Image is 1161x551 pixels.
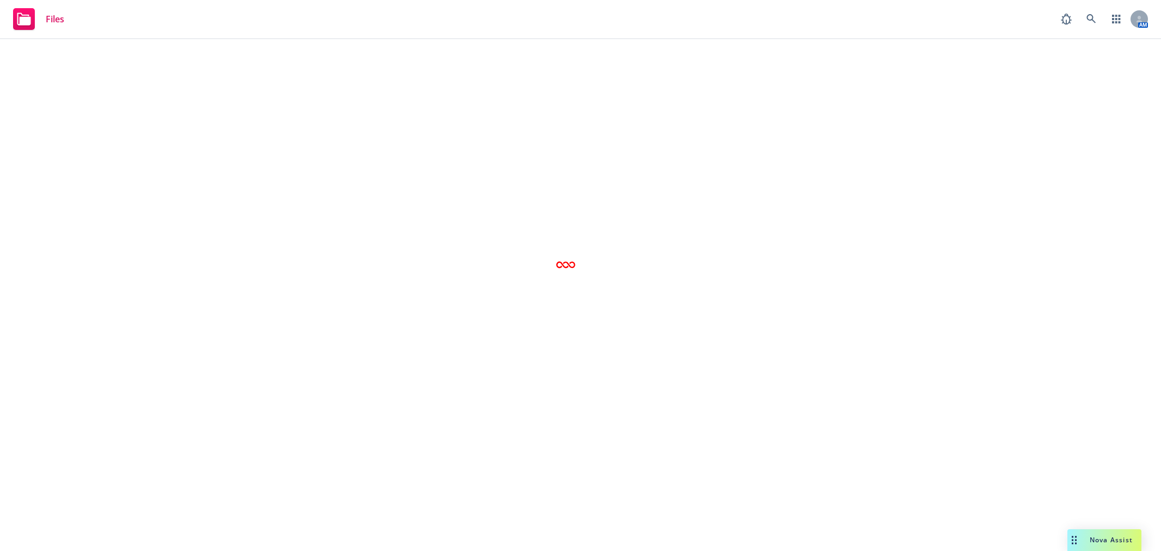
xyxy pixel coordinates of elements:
[1067,529,1081,551] div: Drag to move
[1067,529,1141,551] button: Nova Assist
[9,4,69,34] a: Files
[1055,8,1077,30] a: Report a Bug
[46,15,64,23] span: Files
[1090,535,1133,544] span: Nova Assist
[1105,8,1127,30] a: Switch app
[1080,8,1102,30] a: Search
